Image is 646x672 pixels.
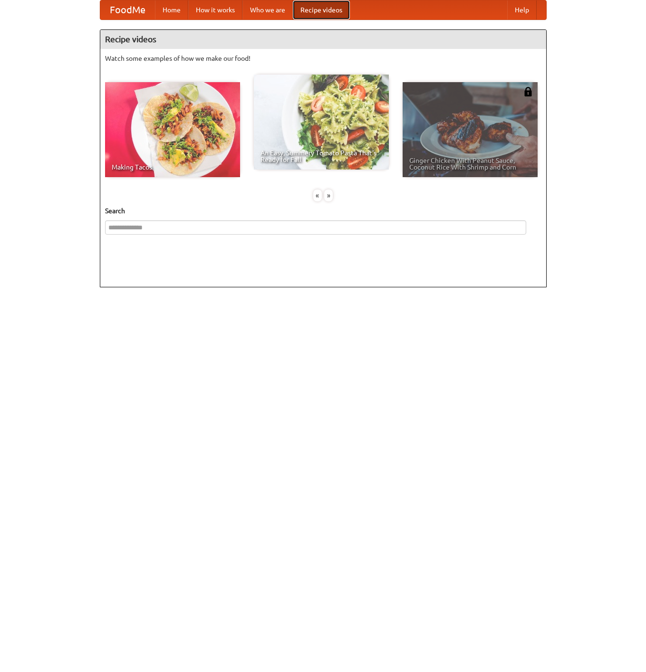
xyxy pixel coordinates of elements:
a: An Easy, Summery Tomato Pasta That's Ready for Fall [254,75,389,170]
a: Home [155,0,188,19]
a: Making Tacos [105,82,240,177]
h5: Search [105,206,541,216]
a: Help [507,0,537,19]
a: FoodMe [100,0,155,19]
span: An Easy, Summery Tomato Pasta That's Ready for Fall [260,150,382,163]
a: Recipe videos [293,0,350,19]
div: « [313,189,322,201]
span: Making Tacos [112,164,233,170]
a: How it works [188,0,242,19]
a: Who we are [242,0,293,19]
h4: Recipe videos [100,30,546,49]
p: Watch some examples of how we make our food! [105,54,541,63]
div: » [324,189,333,201]
img: 483408.png [523,87,533,96]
